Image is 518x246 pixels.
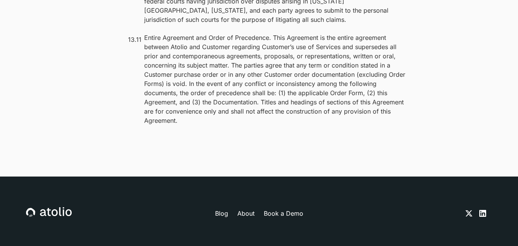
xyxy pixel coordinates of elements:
[237,209,255,218] a: About
[144,33,406,125] p: Entire Agreement and Order of Precedence. This Agreement is the entire agreement between Atolio a...
[128,35,144,44] div: 13.11
[264,209,303,218] a: Book a Demo
[215,209,228,218] a: Blog
[480,209,518,246] iframe: Chat Widget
